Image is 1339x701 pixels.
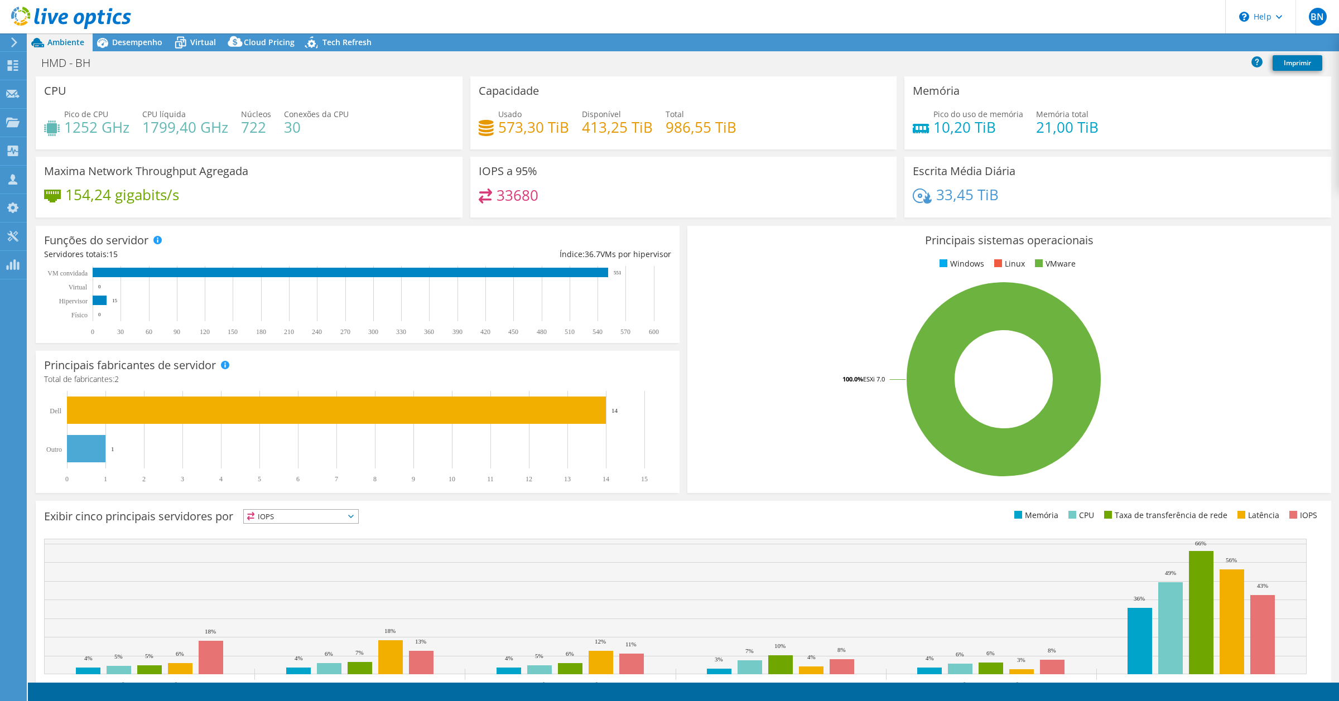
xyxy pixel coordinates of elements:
h3: CPU [44,85,66,97]
text: 420 [480,328,490,336]
tspan: Físico [71,311,88,319]
div: Servidores totais: [44,248,358,260]
h3: Principais sistemas operacionais [696,234,1323,246]
text: 30 [117,328,124,336]
text: 0 [98,284,101,289]
text: 540 [593,328,603,336]
h3: Maxima Network Throughput Agregada [44,165,248,177]
text: 18% [384,627,396,634]
text: 10% [774,642,786,649]
h4: 21,00 TiB [1036,121,1099,133]
text: 8% [1048,647,1056,654]
h3: Escrita Média Diária [913,165,1015,177]
text: Virtual [69,283,88,291]
span: Tech Refresh [322,37,372,47]
text: 12 [526,475,532,483]
text: 180 [256,328,266,336]
text: 6% [956,651,964,658]
text: 330 [396,328,406,336]
text: VM convidada [47,269,88,277]
text: 18% [205,628,216,635]
li: VMware [1032,258,1076,270]
span: Pico de CPU [64,109,108,119]
text: Dell [50,407,61,415]
h4: 1799,40 GHz [142,121,228,133]
span: Núcleos [241,109,271,119]
text: 4 [219,475,223,483]
li: Taxa de transferência de rede [1101,509,1227,521]
text: 7% [745,647,754,654]
text: 480 [537,328,547,336]
text: 13 [564,475,571,483]
li: Windows [937,258,984,270]
text: 9 [412,475,415,483]
h4: 154,24 gigabits/s [65,188,179,201]
span: Virtual [190,37,216,47]
text: 3 [181,475,184,483]
text: 11% [625,641,637,647]
text: 3% [1017,656,1025,663]
tspan: 100.0% [842,375,863,383]
text: 4% [295,655,303,661]
div: Índice: VMs por hipervisor [358,248,671,260]
h4: 413,25 TiB [582,121,653,133]
text: 6% [325,650,333,657]
text: 270 [340,328,350,336]
span: CPU líquida [142,109,186,119]
h4: 986,55 TiB [666,121,736,133]
text: 4% [84,655,93,661]
h4: 722 [241,121,271,133]
text: 56% [1226,557,1237,563]
h3: Principais fabricantes de servidor [44,359,216,371]
text: 1 [111,446,114,452]
h4: 33,45 TiB [936,188,999,201]
text: 0 [65,475,69,483]
text: 3% [715,656,723,663]
span: Desempenho [112,37,162,47]
text: 4% [807,654,816,660]
span: 36.7 [585,249,600,259]
text: 360 [424,328,434,336]
h4: Total de fabricantes: [44,373,671,385]
text: 7 [335,475,338,483]
text: 210 [284,328,294,336]
h3: IOPS a 95% [479,165,537,177]
h3: Capacidade [479,85,539,97]
h1: HMD - BH [36,57,108,69]
span: Ambiente [47,37,84,47]
text: 4% [505,655,513,661]
li: Memória [1012,509,1058,521]
text: 10 [449,475,455,483]
span: 2 [114,374,119,384]
span: Cloud Pricing [244,37,295,47]
span: Memória total [1036,109,1088,119]
text: 0 [98,312,101,317]
text: Outro [46,446,62,453]
h4: 573,30 TiB [498,121,569,133]
text: 4% [926,655,934,661]
li: Latência [1235,509,1279,521]
span: Disponível [582,109,621,119]
text: [DOMAIN_NAME] [964,681,1019,689]
text: 15 [641,475,648,483]
text: 6% [176,650,184,657]
li: IOPS [1287,509,1317,521]
span: BN [1309,8,1327,26]
text: 570 [620,328,630,336]
text: 11 [487,475,494,483]
text: 14 [603,475,609,483]
span: Total [666,109,684,119]
text: 240 [312,328,322,336]
text: 15 [112,298,118,303]
h3: Funções do servidor [44,234,148,246]
text: 5% [114,653,123,660]
text: 5% [535,652,543,659]
text: 8% [837,646,846,653]
h4: 33680 [497,189,538,201]
a: Imprimir [1273,55,1322,71]
span: Conexões da CPU [284,109,349,119]
text: 66% [1195,540,1206,547]
h4: 10,20 TiB [933,121,1023,133]
span: Usado [498,109,522,119]
text: 2 [142,475,146,483]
